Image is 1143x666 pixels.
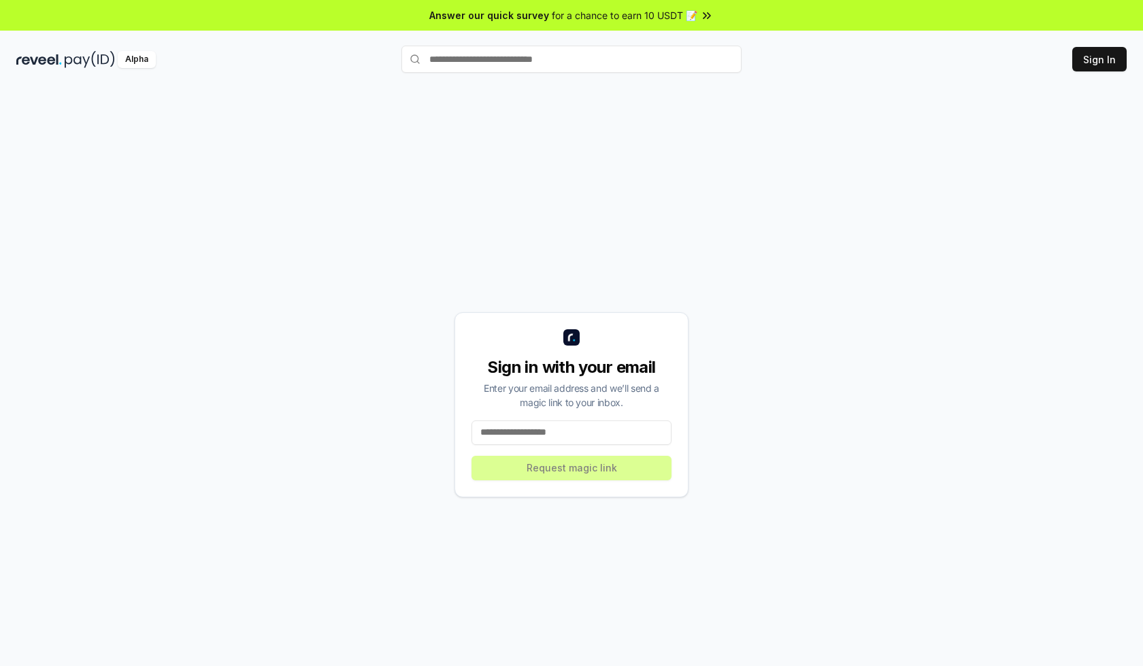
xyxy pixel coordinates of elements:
[552,8,697,22] span: for a chance to earn 10 USDT 📝
[16,51,62,68] img: reveel_dark
[118,51,156,68] div: Alpha
[1072,47,1127,71] button: Sign In
[429,8,549,22] span: Answer our quick survey
[471,356,672,378] div: Sign in with your email
[471,381,672,410] div: Enter your email address and we’ll send a magic link to your inbox.
[65,51,115,68] img: pay_id
[563,329,580,346] img: logo_small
